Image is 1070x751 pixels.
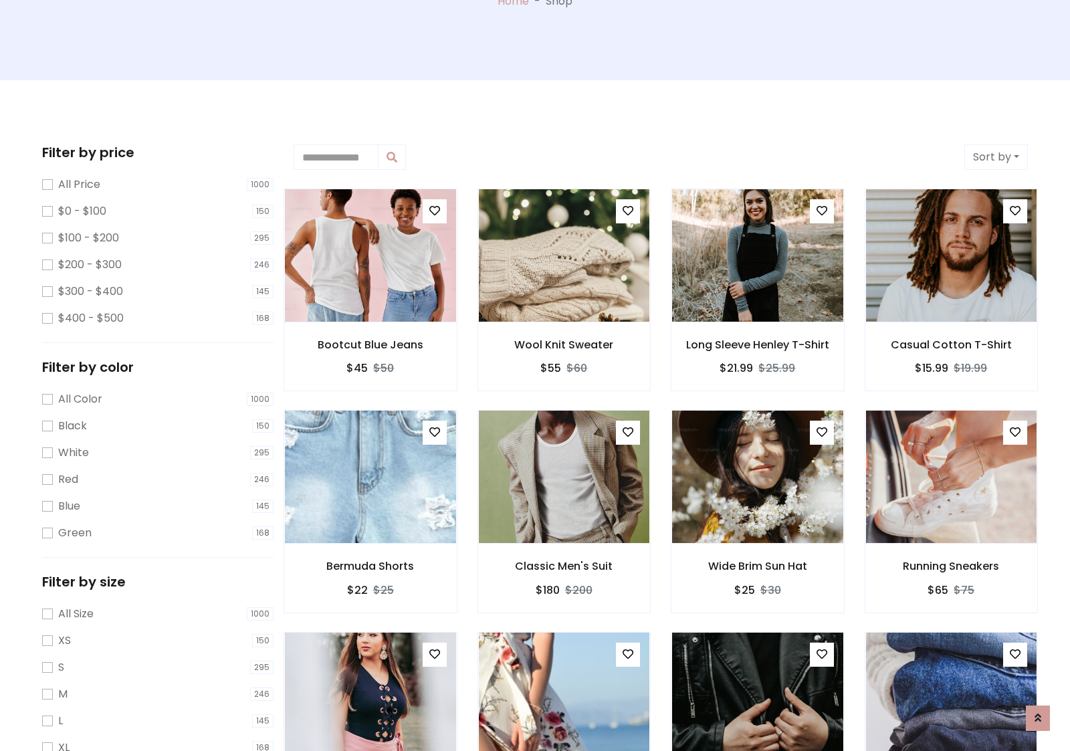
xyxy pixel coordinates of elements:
span: 145 [252,500,274,513]
h6: $45 [346,362,368,374]
label: White [58,445,89,461]
h6: Classic Men's Suit [478,560,651,572]
span: 1000 [247,178,274,191]
span: 150 [252,205,274,218]
span: 150 [252,419,274,433]
h6: Wide Brim Sun Hat [671,560,844,572]
label: All Size [58,606,94,622]
del: $75 [954,582,974,598]
label: $0 - $100 [58,203,106,219]
h6: $15.99 [915,362,948,374]
h6: Bootcut Blue Jeans [284,338,457,351]
h6: $65 [928,584,948,597]
label: M [58,686,68,702]
span: 145 [252,714,274,728]
h6: Running Sneakers [865,560,1038,572]
label: All Price [58,177,100,193]
label: Black [58,418,87,434]
h6: $55 [540,362,561,374]
label: $100 - $200 [58,230,119,246]
h6: $180 [536,584,560,597]
label: S [58,659,64,675]
h5: Filter by color [42,359,274,375]
span: 168 [252,526,274,540]
del: $25 [373,582,394,598]
span: 295 [250,661,274,674]
del: $19.99 [954,360,987,376]
span: 246 [250,687,274,701]
h5: Filter by size [42,574,274,590]
span: 1000 [247,607,274,621]
span: 145 [252,285,274,298]
h6: $21.99 [720,362,753,374]
label: Green [58,525,92,541]
label: $400 - $500 [58,310,124,326]
label: All Color [58,391,102,407]
label: XS [58,633,71,649]
span: 1000 [247,393,274,406]
span: 246 [250,473,274,486]
span: 150 [252,634,274,647]
label: Blue [58,498,80,514]
del: $50 [373,360,394,376]
h6: Wool Knit Sweater [478,338,651,351]
label: $300 - $400 [58,284,123,300]
span: 246 [250,258,274,272]
del: $25.99 [758,360,795,376]
button: Sort by [964,144,1028,170]
h6: $22 [347,584,368,597]
span: 295 [250,231,274,245]
del: $60 [566,360,587,376]
label: L [58,713,63,729]
span: 295 [250,446,274,459]
h5: Filter by price [42,144,274,160]
label: Red [58,471,78,488]
label: $200 - $300 [58,257,122,273]
del: $200 [565,582,593,598]
del: $30 [760,582,781,598]
h6: $25 [734,584,755,597]
h6: Bermuda Shorts [284,560,457,572]
h6: Long Sleeve Henley T-Shirt [671,338,844,351]
h6: Casual Cotton T-Shirt [865,338,1038,351]
span: 168 [252,312,274,325]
